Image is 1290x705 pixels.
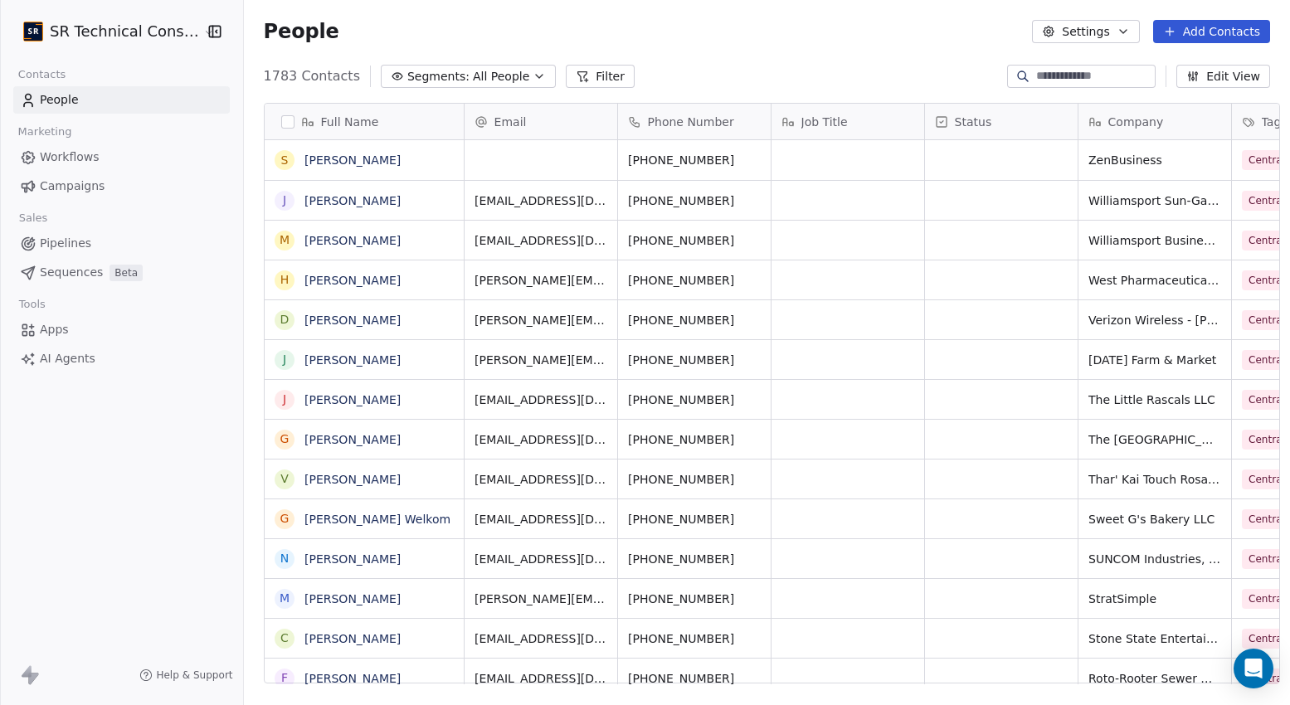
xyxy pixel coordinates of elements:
[1088,591,1221,607] span: StratSimple
[1088,630,1221,647] span: Stone State Entertainment, LLC
[304,513,450,526] a: [PERSON_NAME] Welkom
[1088,391,1221,408] span: The Little Rascals LLC
[280,470,289,488] div: V
[628,511,761,528] span: [PHONE_NUMBER]
[304,274,401,287] a: [PERSON_NAME]
[304,153,401,167] a: [PERSON_NAME]
[304,393,401,406] a: [PERSON_NAME]
[628,471,761,488] span: [PHONE_NUMBER]
[1088,670,1221,687] span: Roto-Rooter Sewer & Drain/[PERSON_NAME] Inc
[628,272,761,289] span: [PHONE_NUMBER]
[280,430,289,448] div: G
[304,234,401,247] a: [PERSON_NAME]
[475,670,607,687] span: [EMAIL_ADDRESS][DOMAIN_NAME]
[1088,312,1221,328] span: Verizon Wireless - [PERSON_NAME] Cellular - [GEOGRAPHIC_DATA]
[475,511,607,528] span: [EMAIL_ADDRESS][DOMAIN_NAME]
[304,314,401,327] a: [PERSON_NAME]
[628,431,761,448] span: [PHONE_NUMBER]
[465,104,617,139] div: Email
[1234,649,1273,688] div: Open Intercom Messenger
[628,152,761,168] span: [PHONE_NUMBER]
[1088,471,1221,488] span: Thar' Kai Touch Rosancrans [PERSON_NAME] and Reflexology
[566,65,635,88] button: Filter
[772,104,924,139] div: Job Title
[110,265,143,281] span: Beta
[1108,114,1164,130] span: Company
[280,510,289,528] div: G
[475,272,607,289] span: [PERSON_NAME][EMAIL_ADDRESS][PERSON_NAME][DOMAIN_NAME]
[801,114,848,130] span: Job Title
[1088,511,1221,528] span: Sweet G's Bakery LLC
[304,194,401,207] a: [PERSON_NAME]
[628,591,761,607] span: [PHONE_NUMBER]
[280,630,289,647] div: C
[265,140,465,684] div: grid
[1088,232,1221,249] span: Williamsport Business Association
[11,62,73,87] span: Contacts
[13,143,230,171] a: Workflows
[628,192,761,209] span: [PHONE_NUMBER]
[264,19,339,44] span: People
[304,552,401,566] a: [PERSON_NAME]
[648,114,734,130] span: Phone Number
[304,473,401,486] a: [PERSON_NAME]
[628,312,761,328] span: [PHONE_NUMBER]
[280,590,290,607] div: M
[13,86,230,114] a: People
[40,177,105,195] span: Campaigns
[304,672,401,685] a: [PERSON_NAME]
[40,350,95,367] span: AI Agents
[281,669,288,687] div: F
[13,173,230,200] a: Campaigns
[304,433,401,446] a: [PERSON_NAME]
[1088,431,1221,448] span: The [GEOGRAPHIC_DATA]
[40,91,79,109] span: People
[304,592,401,605] a: [PERSON_NAME]
[494,114,527,130] span: Email
[475,352,607,368] span: [PERSON_NAME][EMAIL_ADDRESS][DOMAIN_NAME]
[50,21,199,42] span: SR Technical Consultants
[475,431,607,448] span: [EMAIL_ADDRESS][DOMAIN_NAME]
[475,232,607,249] span: [EMAIL_ADDRESS][DOMAIN_NAME]
[473,68,529,85] span: All People
[304,632,401,645] a: [PERSON_NAME]
[20,17,192,46] button: SR Technical Consultants
[925,104,1078,139] div: Status
[12,206,55,231] span: Sales
[304,353,401,367] a: [PERSON_NAME]
[1262,114,1288,130] span: Tags
[628,630,761,647] span: [PHONE_NUMBER]
[280,311,289,328] div: D
[265,104,464,139] div: Full Name
[1032,20,1139,43] button: Settings
[11,119,79,144] span: Marketing
[40,235,91,252] span: Pipelines
[628,232,761,249] span: [PHONE_NUMBER]
[475,471,607,488] span: [EMAIL_ADDRESS][DOMAIN_NAME]
[23,22,43,41] img: SR%20Tech%20Consultants%20icon%2080x80.png
[628,391,761,408] span: [PHONE_NUMBER]
[1078,104,1231,139] div: Company
[955,114,992,130] span: Status
[628,551,761,567] span: [PHONE_NUMBER]
[40,264,103,281] span: Sequences
[13,230,230,257] a: Pipelines
[1088,192,1221,209] span: Williamsport Sun-Gazette
[321,114,379,130] span: Full Name
[280,271,289,289] div: H
[156,669,232,682] span: Help & Support
[13,259,230,286] a: SequencesBeta
[475,192,607,209] span: [EMAIL_ADDRESS][DOMAIN_NAME]
[475,391,607,408] span: [EMAIL_ADDRESS][DOMAIN_NAME]
[280,231,290,249] div: M
[475,312,607,328] span: [PERSON_NAME][EMAIL_ADDRESS][PERSON_NAME][DOMAIN_NAME]
[139,669,232,682] a: Help & Support
[1088,272,1221,289] span: West Pharmaceutical Services - [GEOGRAPHIC_DATA]
[1088,551,1221,567] span: SUNCOM Industries, Inc.
[283,351,286,368] div: J
[264,66,360,86] span: 1783 Contacts
[475,591,607,607] span: [PERSON_NAME][EMAIL_ADDRESS][DOMAIN_NAME]
[618,104,771,139] div: Phone Number
[1088,352,1221,368] span: [DATE] Farm & Market
[283,192,286,209] div: J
